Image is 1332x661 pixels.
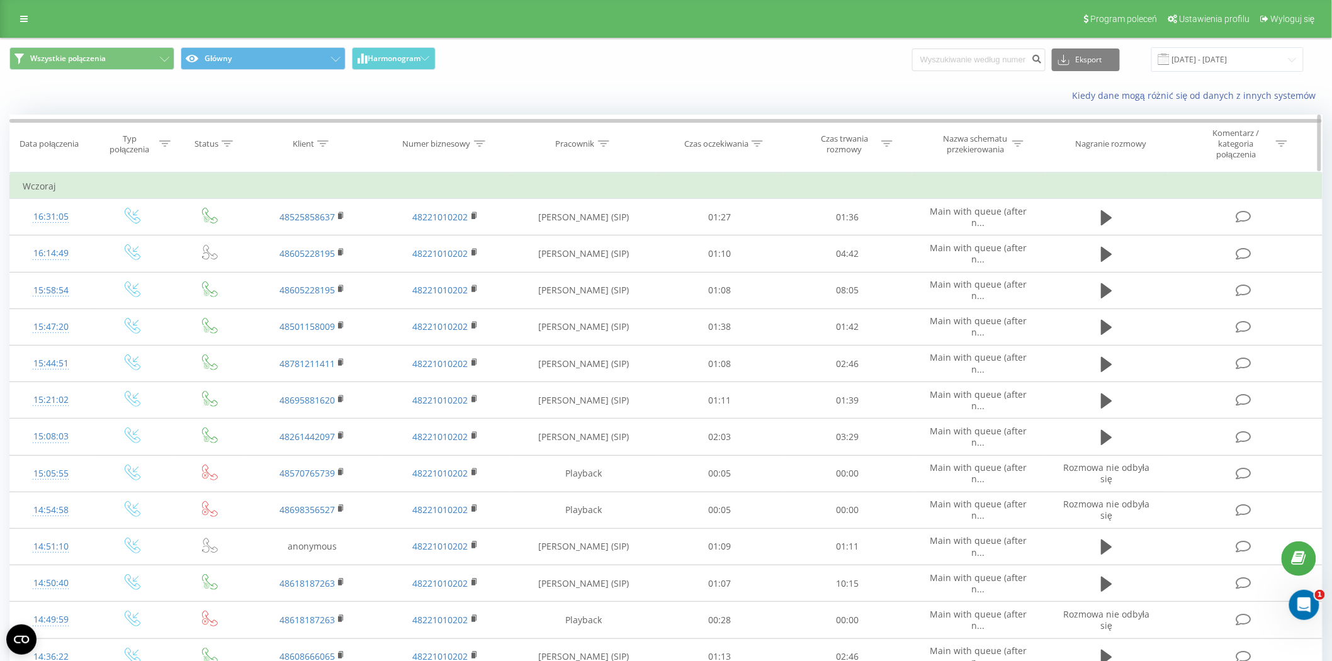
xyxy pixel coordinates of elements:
td: Wczoraj [10,174,1323,199]
td: [PERSON_NAME] (SIP) [512,565,655,602]
td: [PERSON_NAME] (SIP) [512,272,655,308]
td: Playback [512,455,655,492]
div: 15:21:02 [23,388,79,412]
div: Numer biznesowy [403,138,471,149]
td: 10:15 [784,565,912,602]
a: 48605228195 [279,247,335,259]
span: Main with queue (after n... [930,608,1027,631]
div: 15:58:54 [23,278,79,303]
iframe: Intercom live chat [1289,590,1319,620]
a: 48221010202 [413,247,468,259]
a: 48221010202 [413,577,468,589]
td: 01:11 [655,382,784,419]
div: Status [195,138,218,149]
div: 14:51:10 [23,534,79,559]
input: Wyszukiwanie według numeru [912,48,1046,71]
span: Ustawienia profilu [1179,14,1250,24]
div: Nazwa schematu przekierowania [942,133,1009,155]
td: 04:42 [784,235,912,272]
a: 48221010202 [413,284,468,296]
td: 01:38 [655,308,784,345]
div: Komentarz / kategoria połączenia [1199,128,1273,160]
td: 01:10 [655,235,784,272]
span: Main with queue (after n... [930,351,1027,375]
div: 14:49:59 [23,607,79,632]
td: [PERSON_NAME] (SIP) [512,382,655,419]
td: 02:46 [784,346,912,382]
a: 48221010202 [413,467,468,479]
div: 15:47:20 [23,315,79,339]
div: 16:31:05 [23,205,79,229]
td: 01:36 [784,199,912,235]
a: 48221010202 [413,540,468,552]
a: 48221010202 [413,358,468,370]
span: Rozmowa nie odbyła się [1063,498,1149,521]
div: Czas oczekiwania [684,138,748,149]
a: 48221010202 [413,431,468,443]
button: Eksport [1052,48,1120,71]
div: Data połączenia [20,138,79,149]
td: 00:00 [784,492,912,528]
div: Czas trwania rozmowy [811,133,878,155]
td: 00:05 [655,455,784,492]
button: Główny [181,47,346,70]
span: Wyloguj się [1270,14,1315,24]
a: Kiedy dane mogą różnić się od danych z innych systemów [1072,89,1323,101]
td: [PERSON_NAME] (SIP) [512,419,655,455]
td: 01:27 [655,199,784,235]
td: 03:29 [784,419,912,455]
span: Main with queue (after n... [930,572,1027,595]
span: Rozmowa nie odbyła się [1063,461,1149,485]
a: 48221010202 [413,504,468,516]
a: 48698356527 [279,504,335,516]
button: Wszystkie połączenia [9,47,174,70]
div: 15:05:55 [23,461,79,486]
td: [PERSON_NAME] (SIP) [512,346,655,382]
td: Playback [512,602,655,638]
td: anonymous [246,528,379,565]
span: Main with queue (after n... [930,425,1027,448]
div: Klient [293,138,314,149]
a: 48221010202 [413,320,468,332]
td: 00:05 [655,492,784,528]
td: 01:08 [655,272,784,308]
a: 48570765739 [279,467,335,479]
td: 00:28 [655,602,784,638]
a: 48221010202 [413,394,468,406]
td: [PERSON_NAME] (SIP) [512,308,655,345]
td: [PERSON_NAME] (SIP) [512,528,655,565]
td: 00:00 [784,602,912,638]
span: Harmonogram [368,54,420,63]
a: 48261442097 [279,431,335,443]
a: 48781211411 [279,358,335,370]
span: Main with queue (after n... [930,242,1027,265]
span: Rozmowa nie odbyła się [1063,608,1149,631]
a: 48618187263 [279,614,335,626]
div: Pracownik [556,138,595,149]
a: 48221010202 [413,614,468,626]
div: 16:14:49 [23,241,79,266]
td: [PERSON_NAME] (SIP) [512,199,655,235]
span: Main with queue (after n... [930,205,1027,229]
button: Open CMP widget [6,624,37,655]
span: Main with queue (after n... [930,278,1027,302]
a: 48501158009 [279,320,335,332]
span: Program poleceń [1090,14,1157,24]
span: Main with queue (after n... [930,534,1027,558]
td: 08:05 [784,272,912,308]
td: 01:07 [655,565,784,602]
button: Harmonogram [352,47,436,70]
div: 15:08:03 [23,424,79,449]
a: 48618187263 [279,577,335,589]
td: 01:42 [784,308,912,345]
div: Typ połączenia [103,133,156,155]
span: Main with queue (after n... [930,498,1027,521]
td: 02:03 [655,419,784,455]
td: 01:11 [784,528,912,565]
div: Nagranie rozmowy [1075,138,1146,149]
td: 01:39 [784,382,912,419]
td: 00:00 [784,455,912,492]
td: [PERSON_NAME] (SIP) [512,235,655,272]
div: 14:50:40 [23,571,79,596]
span: Wszystkie połączenia [30,54,106,64]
